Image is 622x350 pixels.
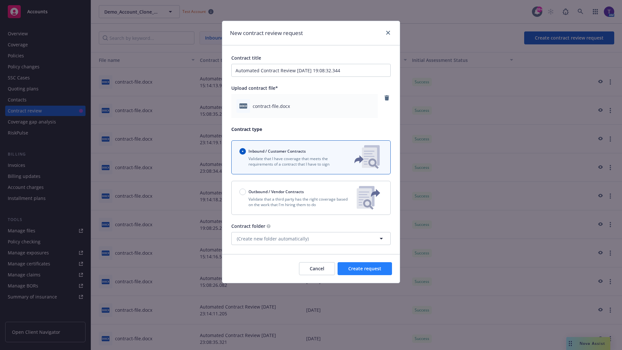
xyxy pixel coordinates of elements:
[239,103,247,108] span: docx
[231,232,391,245] button: (Create new folder automatically)
[231,55,261,61] span: Contract title
[231,140,391,174] button: Inbound / Customer ContractsValidate that I have coverage that meets the requirements of a contra...
[239,189,246,195] input: Outbound / Vendor Contracts
[348,265,381,272] span: Create request
[338,262,392,275] button: Create request
[231,85,278,91] span: Upload contract file*
[239,148,246,155] input: Inbound / Customer Contracts
[231,223,265,229] span: Contract folder
[310,265,324,272] span: Cancel
[231,181,391,215] button: Outbound / Vendor ContractsValidate that a third party has the right coverage based on the work t...
[383,94,391,102] a: remove
[237,235,309,242] span: (Create new folder automatically)
[253,103,290,110] span: contract-file.docx
[239,156,344,167] p: Validate that I have coverage that meets the requirements of a contract that I have to sign
[248,148,306,154] span: Inbound / Customer Contracts
[230,29,303,37] h1: New contract review request
[231,64,391,77] input: Enter a title for this contract
[231,126,391,133] p: Contract type
[239,196,351,207] p: Validate that a third party has the right coverage based on the work that I'm hiring them to do
[248,189,304,194] span: Outbound / Vendor Contracts
[299,262,335,275] button: Cancel
[384,29,392,37] a: close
